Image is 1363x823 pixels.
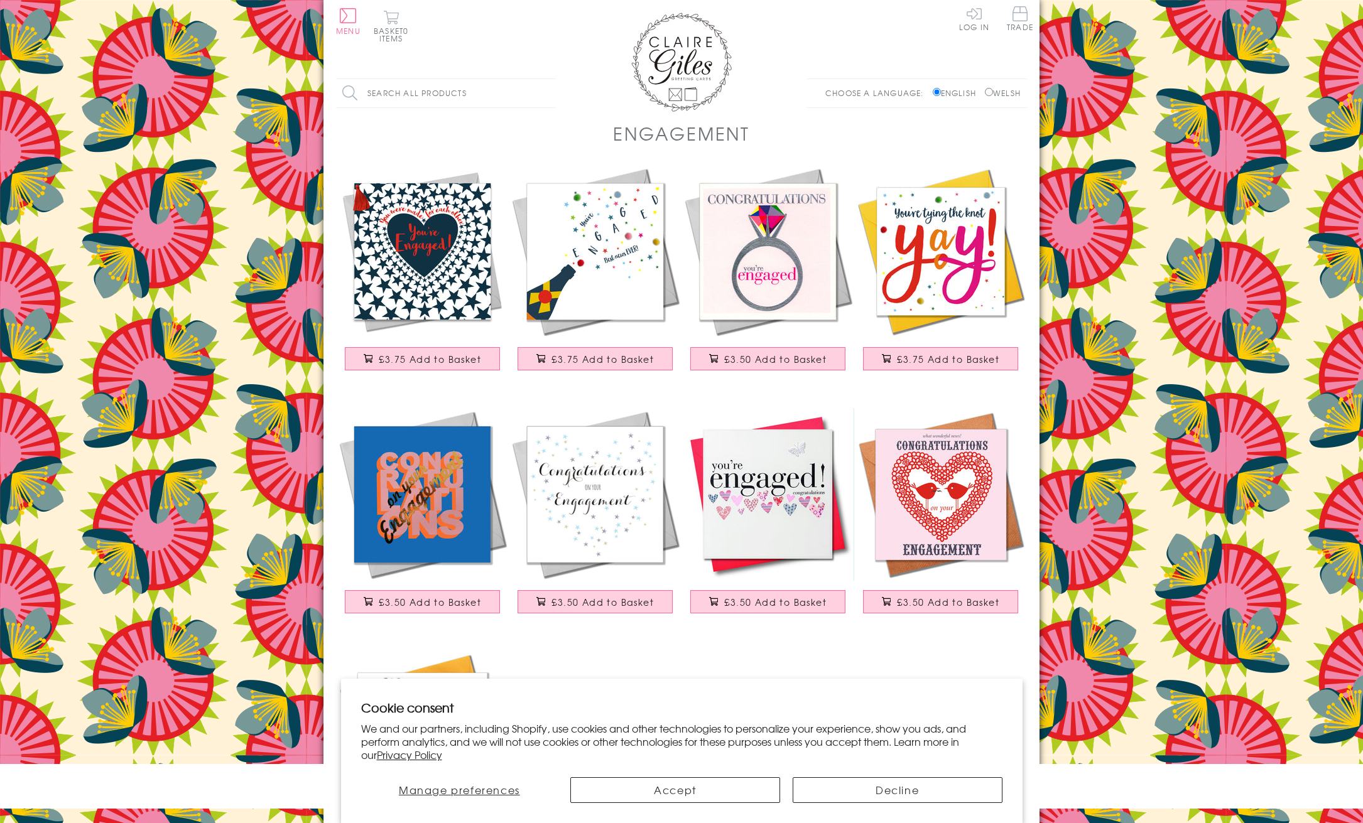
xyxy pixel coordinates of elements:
[543,79,556,107] input: Search
[690,590,846,613] button: £3.50 Add to Basket
[336,408,509,626] a: Engagement Card, Congratulations on your Engagemnet text with gold foil £3.50 Add to Basket
[336,165,509,383] a: Engagement Card, Heart in Stars, Wedding, Embellished with a colourful tassel £3.75 Add to Basket
[631,13,732,112] img: Claire Giles Greetings Cards
[377,747,442,762] a: Privacy Policy
[336,408,509,581] img: Engagement Card, Congratulations on your Engagemnet text with gold foil
[854,408,1027,626] a: Wedding Engagement Card, Heart and Love Birds, Congratulations £3.50 Add to Basket
[863,590,1019,613] button: £3.50 Add to Basket
[933,88,941,96] input: English
[959,6,989,31] a: Log In
[374,10,408,42] button: Basket0 items
[509,408,681,626] a: Wedding Card, Star Heart, Congratulations £3.50 Add to Basket
[518,590,673,613] button: £3.50 Add to Basket
[399,782,520,797] span: Manage preferences
[361,777,558,803] button: Manage preferences
[1007,6,1033,31] span: Trade
[985,87,1021,99] label: Welsh
[1007,6,1033,33] a: Trade
[518,347,673,370] button: £3.75 Add to Basket
[681,408,854,626] a: Wedding Engagement Card, Pink Hearts, fabric butterfly Embellished £3.50 Add to Basket
[681,165,854,383] a: Wedding Card, Ring, Congratulations you're Engaged, Embossed and Foiled text £3.50 Add to Basket
[551,596,654,608] span: £3.50 Add to Basket
[825,87,930,99] p: Choose a language:
[985,88,993,96] input: Welsh
[933,87,982,99] label: English
[345,347,501,370] button: £3.75 Add to Basket
[724,596,827,608] span: £3.50 Add to Basket
[681,408,854,581] img: Wedding Engagement Card, Pink Hearts, fabric butterfly Embellished
[863,347,1019,370] button: £3.75 Add to Basket
[361,699,1002,716] h2: Cookie consent
[724,353,827,365] span: £3.50 Add to Basket
[854,165,1027,383] a: Wedding Engagement Card, Tying the Knot Yay! Embellished with colourful pompoms £3.75 Add to Basket
[336,165,509,338] img: Engagement Card, Heart in Stars, Wedding, Embellished with a colourful tassel
[509,165,681,338] img: Wedding Card, Pop! You're Engaged Best News, Embellished with colourful pompoms
[854,408,1027,581] img: Wedding Engagement Card, Heart and Love Birds, Congratulations
[793,777,1002,803] button: Decline
[570,777,780,803] button: Accept
[345,590,501,613] button: £3.50 Add to Basket
[509,408,681,581] img: Wedding Card, Star Heart, Congratulations
[681,165,854,338] img: Wedding Card, Ring, Congratulations you're Engaged, Embossed and Foiled text
[551,353,654,365] span: £3.75 Add to Basket
[897,596,999,608] span: £3.50 Add to Basket
[690,347,846,370] button: £3.50 Add to Basket
[613,121,750,146] h1: Engagement
[509,165,681,383] a: Wedding Card, Pop! You're Engaged Best News, Embellished with colourful pompoms £3.75 Add to Basket
[897,353,999,365] span: £3.75 Add to Basket
[854,165,1027,338] img: Wedding Engagement Card, Tying the Knot Yay! Embellished with colourful pompoms
[379,596,481,608] span: £3.50 Add to Basket
[336,79,556,107] input: Search all products
[361,722,1002,761] p: We and our partners, including Shopify, use cookies and other technologies to personalize your ex...
[379,25,408,44] span: 0 items
[336,25,361,36] span: Menu
[379,353,481,365] span: £3.75 Add to Basket
[336,8,361,35] button: Menu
